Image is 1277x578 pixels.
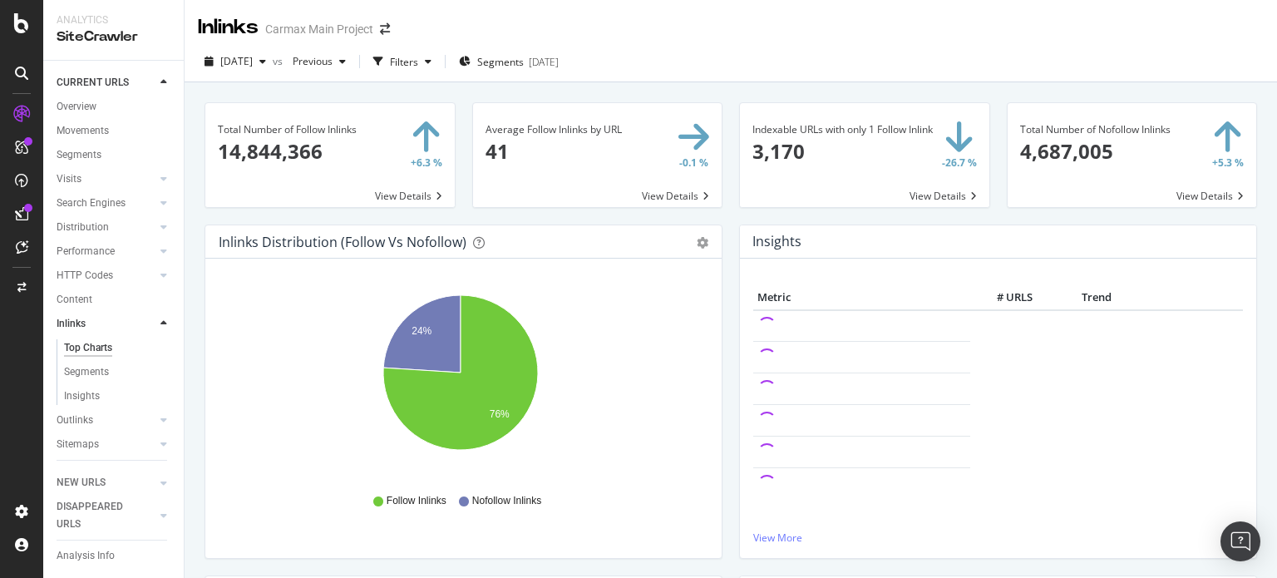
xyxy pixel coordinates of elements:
div: Segments [57,146,101,164]
div: Url Explorer [57,467,108,485]
button: Segments[DATE] [452,48,565,75]
a: Content [57,291,172,309]
h4: Insights [752,230,801,253]
a: Overview [57,98,172,116]
span: Previous [286,54,333,68]
div: Inlinks [57,315,86,333]
div: Content [57,291,92,309]
div: Segments [64,363,109,381]
span: Nofollow Inlinks [472,494,541,508]
button: Previous [286,48,353,75]
svg: A chart. [219,285,703,478]
a: Performance [57,243,155,260]
div: Overview [57,98,96,116]
button: [DATE] [198,48,273,75]
a: DISAPPEARED URLS [57,498,155,533]
div: Performance [57,243,115,260]
button: Filters [367,48,438,75]
a: Insights [64,388,172,405]
div: arrow-right-arrow-left [380,23,390,35]
div: Search Engines [57,195,126,212]
a: Top Charts [64,339,172,357]
a: View More [753,531,1243,545]
a: Analysis Info [57,547,172,565]
div: CURRENT URLS [57,74,129,91]
div: gear [697,237,708,249]
div: NEW URLS [57,474,106,492]
span: Follow Inlinks [387,494,446,508]
div: Insights [64,388,100,405]
a: Inlinks [57,315,155,333]
text: 76% [490,408,510,420]
a: Segments [64,363,172,381]
div: Filters [390,55,418,69]
th: Metric [753,285,970,310]
div: Analytics [57,13,170,27]
div: Sitemaps [57,436,99,453]
th: Trend [1037,285,1156,310]
th: # URLS [970,285,1037,310]
div: Carmax Main Project [265,21,373,37]
a: Movements [57,122,172,140]
a: Url Explorer [57,467,172,485]
div: SiteCrawler [57,27,170,47]
div: Movements [57,122,109,140]
div: [DATE] [529,55,559,69]
span: vs [273,54,286,68]
a: Segments [57,146,172,164]
div: Outlinks [57,412,93,429]
a: Search Engines [57,195,155,212]
div: DISAPPEARED URLS [57,498,141,533]
div: Inlinks Distribution (Follow vs Nofollow) [219,234,466,250]
div: HTTP Codes [57,267,113,284]
div: Visits [57,170,81,188]
div: Inlinks [198,13,259,42]
a: CURRENT URLS [57,74,155,91]
span: 2025 Sep. 7th [220,54,253,68]
a: NEW URLS [57,474,155,492]
a: Outlinks [57,412,155,429]
div: Analysis Info [57,547,115,565]
a: HTTP Codes [57,267,155,284]
div: Top Charts [64,339,112,357]
text: 24% [412,326,431,338]
a: Sitemaps [57,436,155,453]
div: Distribution [57,219,109,236]
a: Visits [57,170,155,188]
span: Segments [477,55,524,69]
div: Open Intercom Messenger [1220,521,1260,561]
a: Distribution [57,219,155,236]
